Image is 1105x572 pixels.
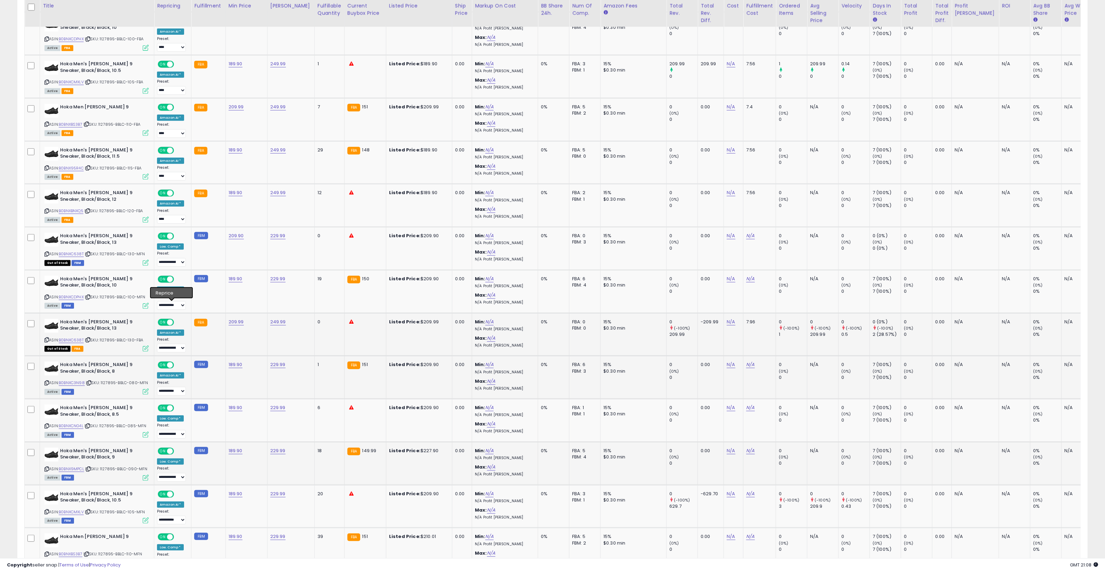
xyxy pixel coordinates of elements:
a: 249.99 [270,147,286,154]
small: (0%) [1033,154,1043,159]
a: N/A [487,507,495,514]
a: N/A [746,232,754,239]
small: Amazon Fees. [603,10,608,16]
p: N/A Profit [PERSON_NAME] [475,26,533,31]
div: 0.00 [455,104,467,110]
div: Velocity [841,2,867,10]
span: | SKU: 1127895-BBLC-105-FBA [85,79,143,85]
div: [PERSON_NAME] [270,2,312,10]
div: 0.14 [841,61,869,67]
a: 249.99 [270,318,286,325]
div: Current Buybox Price [347,2,383,17]
div: 7 (100%) [873,31,901,37]
img: 31qAXlSioEL._SL40_.jpg [44,362,58,375]
a: N/A [487,421,495,428]
p: N/A Profit [PERSON_NAME] [475,85,533,90]
a: B0BNX95R4C [59,165,84,171]
b: Max: [475,77,487,83]
div: 0 [669,116,698,123]
div: 0 [841,104,869,110]
small: Days In Stock. [873,17,877,23]
p: N/A Profit [PERSON_NAME] [475,128,533,133]
a: N/A [487,464,495,471]
a: 229.99 [270,404,286,411]
b: Hoka Men's [PERSON_NAME] 9 Sneaker, Black/Black, 12 [60,190,145,204]
a: N/A [727,490,735,497]
div: 7.4 [746,104,770,110]
span: All listings currently available for purchase on Amazon [44,88,60,94]
a: 189.90 [229,361,242,368]
div: 0 [779,159,807,166]
div: Listed Price [389,2,449,10]
div: N/A [810,147,833,153]
a: B0BNX9MPCL [59,466,84,472]
div: N/A [1002,104,1025,110]
div: BB Share 24h. [541,2,566,17]
small: (0%) [1033,67,1043,73]
a: 189.90 [229,533,242,540]
div: 0% [1033,73,1061,80]
div: FBA: 5 [572,147,595,153]
div: Ship Price [455,2,469,17]
small: FBA [347,147,360,155]
div: Repricing [157,2,188,10]
div: 7 (100%) [873,116,901,123]
img: 31qAXlSioEL._SL40_.jpg [44,61,58,75]
div: Min Price [229,2,264,10]
span: OFF [173,61,184,67]
p: N/A Profit [PERSON_NAME] [475,112,533,117]
small: (0%) [904,25,914,30]
span: FBA [61,45,73,51]
a: N/A [746,404,754,411]
p: N/A Profit [PERSON_NAME] [475,69,533,74]
small: (0%) [841,25,851,30]
div: FBA: 3 [572,61,595,67]
b: Max: [475,34,487,41]
div: Cost [727,2,740,10]
a: 229.99 [270,275,286,282]
a: B0BNXC638T [59,251,84,257]
a: N/A [487,249,495,256]
div: 0 [841,159,869,166]
div: 0 [904,104,932,110]
div: 0% [1033,116,1061,123]
a: N/A [485,404,494,411]
small: FBA [194,147,207,155]
span: OFF [173,104,184,110]
a: 249.99 [270,103,286,110]
div: Profit [PERSON_NAME] [955,2,996,17]
small: (0%) [779,110,789,116]
img: 31qAXlSioEL._SL40_.jpg [44,491,58,505]
small: (0%) [669,154,679,159]
b: Listed Price: [389,147,421,153]
div: 0 [841,73,869,80]
span: | SKU: 1127895-BBLC-115-FBA [85,165,142,171]
div: FBA: 5 [572,104,595,110]
b: Max: [475,163,487,169]
div: N/A [955,61,993,67]
a: N/A [485,533,494,540]
div: 209.99 [810,61,838,67]
b: Hoka Men [PERSON_NAME] 9 [60,104,145,112]
div: 0 [779,31,807,37]
a: N/A [727,147,735,154]
span: ON [158,104,167,110]
div: Days In Stock [873,2,898,17]
b: Listed Price: [389,60,421,67]
p: N/A Profit [PERSON_NAME] [475,155,533,160]
span: All listings currently available for purchase on Amazon [44,45,60,51]
div: $209.99 [389,104,447,110]
a: N/A [727,60,735,67]
img: 31qAXlSioEL._SL40_.jpg [44,190,58,204]
div: FBM: 4 [572,24,595,31]
small: (0%) [841,154,851,159]
div: 29 [318,147,339,153]
div: 0 [669,73,698,80]
a: N/A [746,533,754,540]
div: 0.00 [455,61,467,67]
a: N/A [485,447,494,454]
a: N/A [727,232,735,239]
a: 189.90 [229,189,242,196]
div: ASIN: [44,147,149,179]
div: 0% [1033,159,1061,166]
